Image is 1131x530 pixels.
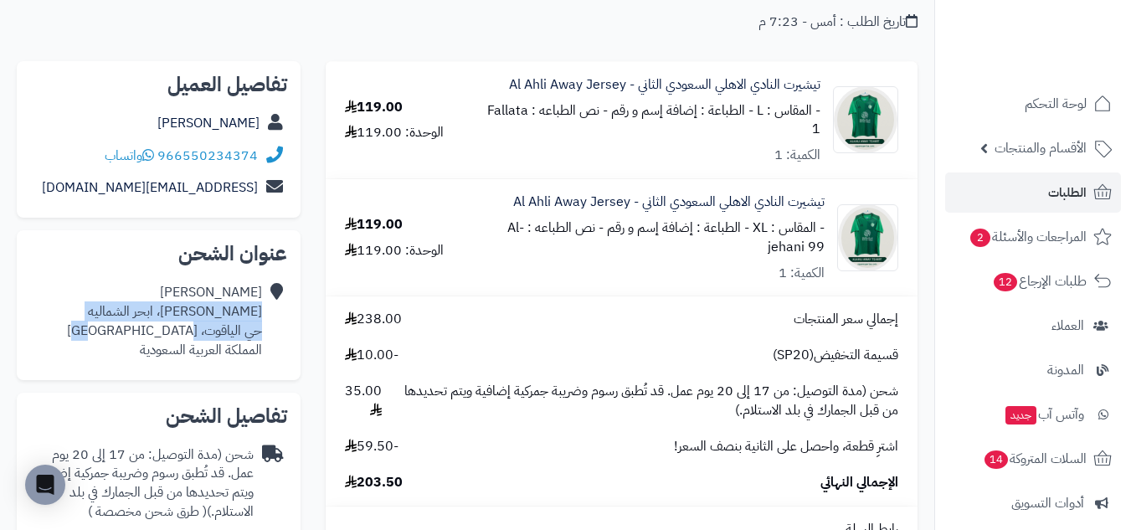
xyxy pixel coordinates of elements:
a: [EMAIL_ADDRESS][DOMAIN_NAME] [42,178,258,198]
span: 35.00 [345,382,382,420]
div: [PERSON_NAME] [PERSON_NAME]، ابحر الشماليه حي الياقوت، [GEOGRAPHIC_DATA] المملكة العربية السعودية [67,283,262,359]
div: الوحدة: 119.00 [345,241,444,260]
span: شحن (مدة التوصيل: من 17 إلى 20 يوم عمل. قد تُطبق رسوم وضريبة جمركية إضافية ويتم تحديدها من قبل ال... [398,382,898,420]
a: المدونة [945,350,1121,390]
a: وآتس آبجديد [945,394,1121,435]
span: المدونة [1047,358,1084,382]
img: 1753170867-website%20(1000%20x%201000%20%D8%A8%D9%8A%D9%83%D8%B3%D9%84)%20(1000%20x%201000%20%D8%... [838,204,897,271]
h2: تفاصيل العميل [30,75,287,95]
div: الوحدة: 119.00 [345,123,444,142]
small: - الطباعة : إضافة إسم و رقم [611,100,753,121]
span: 2 [970,229,990,247]
div: شحن (مدة التوصيل: من 17 إلى 20 يوم عمل. قد تُطبق رسوم وضريبة جمركية إضافية ويتم تحديدها من قبل ال... [30,445,254,522]
span: -10.00 [345,346,398,365]
h2: عنوان الشحن [30,244,287,264]
span: إجمالي سعر المنتجات [794,310,898,329]
small: - الطباعة : إضافة إسم و رقم [607,218,749,238]
span: المراجعات والأسئلة [969,225,1087,249]
span: جديد [1005,406,1036,425]
small: - نص الطباعه : Al-jehani 99 [507,218,825,257]
span: -59.50 [345,437,398,456]
span: العملاء [1051,314,1084,337]
span: 203.50 [345,473,403,492]
span: 238.00 [345,310,402,329]
small: - المقاس : L [757,100,820,121]
span: طلبات الإرجاع [992,270,1087,293]
span: الإجمالي النهائي [820,473,898,492]
div: Open Intercom Messenger [25,465,65,505]
div: تاريخ الطلب : أمس - 7:23 م [758,13,918,32]
a: تيشيرت النادي الاهلي السعودي الثاني - Al Ahli Away Jersey [509,75,820,95]
span: السلات المتروكة [983,447,1087,471]
small: - المقاس : XL [753,218,825,238]
a: المراجعات والأسئلة2 [945,217,1121,257]
a: طلبات الإرجاع12 [945,261,1121,301]
a: أدوات التسويق [945,483,1121,523]
span: ( طرق شحن مخصصة ) [88,502,207,522]
span: قسيمة التخفيض(SP20) [773,346,898,365]
span: الطلبات [1048,181,1087,204]
div: الكمية: 1 [779,264,825,283]
div: 119.00 [345,215,403,234]
span: 14 [984,450,1008,469]
a: الطلبات [945,172,1121,213]
small: - نص الطباعه : Fallata 1 [487,100,820,140]
span: اشترِ قطعة، واحصل على الثانية بنصف السعر! [674,437,898,456]
img: 1753170867-website%20(1000%20x%201000%20%D8%A8%D9%8A%D9%83%D8%B3%D9%84)%20(1000%20x%201000%20%D8%... [834,86,897,153]
span: الأقسام والمنتجات [995,136,1087,160]
a: 966550234374 [157,146,258,166]
a: السلات المتروكة14 [945,439,1121,479]
div: الكمية: 1 [774,146,820,165]
span: وآتس آب [1004,403,1084,426]
span: أدوات التسويق [1011,491,1084,515]
div: 119.00 [345,98,403,117]
img: logo-2.png [1017,13,1115,48]
span: 12 [994,273,1017,291]
a: واتساب [105,146,154,166]
a: [PERSON_NAME] [157,113,260,133]
span: لوحة التحكم [1025,92,1087,116]
a: لوحة التحكم [945,84,1121,124]
a: العملاء [945,306,1121,346]
h2: تفاصيل الشحن [30,406,287,426]
a: تيشيرت النادي الاهلي السعودي الثاني - Al Ahli Away Jersey [513,193,825,212]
